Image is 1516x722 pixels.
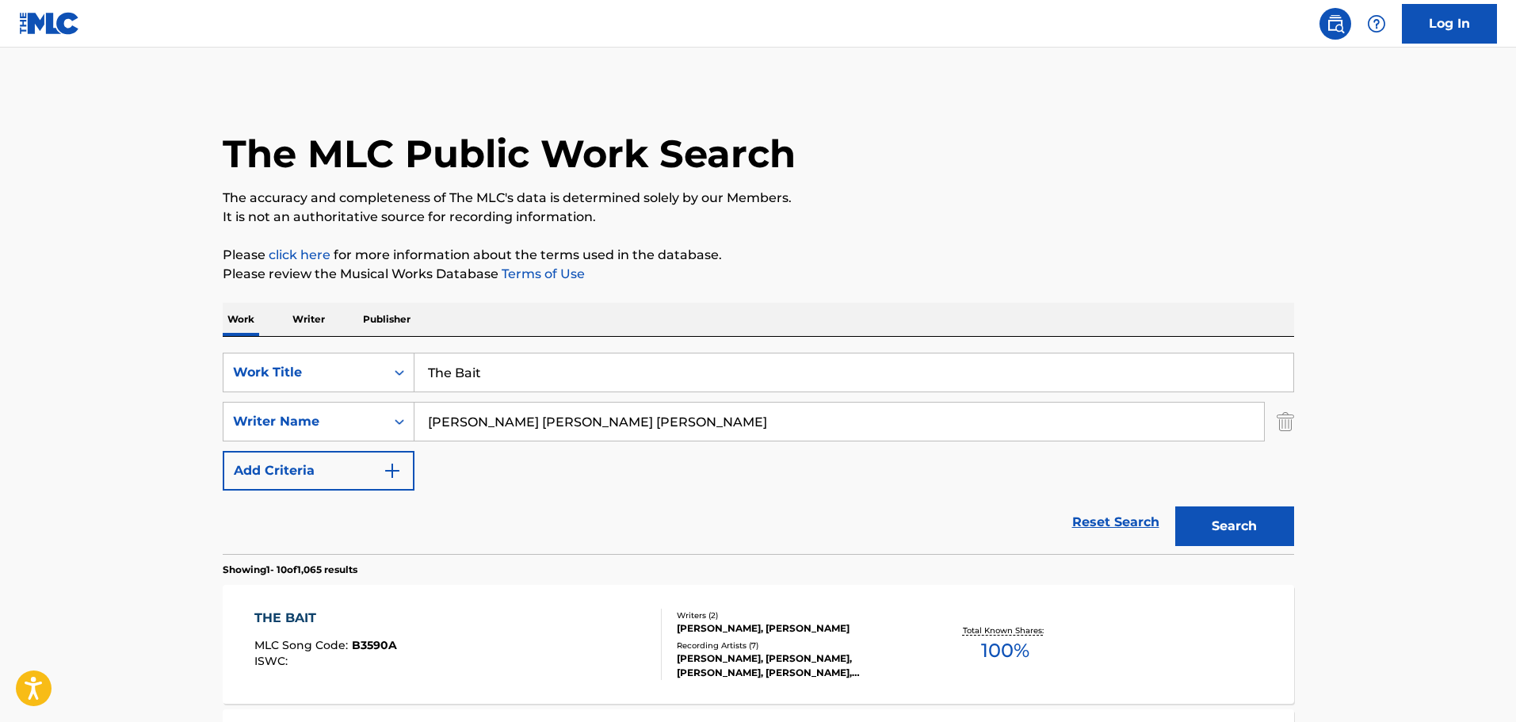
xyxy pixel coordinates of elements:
p: Total Known Shares: [963,625,1048,636]
span: B3590A [352,638,397,652]
div: [PERSON_NAME], [PERSON_NAME] [677,621,916,636]
p: Showing 1 - 10 of 1,065 results [223,563,357,577]
form: Search Form [223,353,1294,554]
div: Work Title [233,363,376,382]
span: ISWC : [254,654,292,668]
div: Writers ( 2 ) [677,609,916,621]
img: help [1367,14,1386,33]
a: Log In [1402,4,1497,44]
p: Publisher [358,303,415,336]
div: Help [1361,8,1392,40]
p: Writer [288,303,330,336]
img: 9d2ae6d4665cec9f34b9.svg [383,461,402,480]
p: It is not an authoritative source for recording information. [223,208,1294,227]
img: search [1326,14,1345,33]
img: MLC Logo [19,12,80,35]
button: Search [1175,506,1294,546]
div: [PERSON_NAME], [PERSON_NAME], [PERSON_NAME], [PERSON_NAME], [PERSON_NAME] [677,651,916,680]
img: Delete Criterion [1277,402,1294,441]
div: Writer Name [233,412,376,431]
button: Add Criteria [223,451,414,491]
a: click here [269,247,330,262]
p: Please for more information about the terms used in the database. [223,246,1294,265]
a: Public Search [1319,8,1351,40]
h1: The MLC Public Work Search [223,130,796,178]
span: 100 % [981,636,1029,665]
p: Please review the Musical Works Database [223,265,1294,284]
p: Work [223,303,259,336]
div: THE BAIT [254,609,397,628]
a: THE BAITMLC Song Code:B3590AISWC:Writers (2)[PERSON_NAME], [PERSON_NAME]Recording Artists (7)[PER... [223,585,1294,704]
p: The accuracy and completeness of The MLC's data is determined solely by our Members. [223,189,1294,208]
a: Terms of Use [498,266,585,281]
div: Recording Artists ( 7 ) [677,640,916,651]
span: MLC Song Code : [254,638,352,652]
a: Reset Search [1064,505,1167,540]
